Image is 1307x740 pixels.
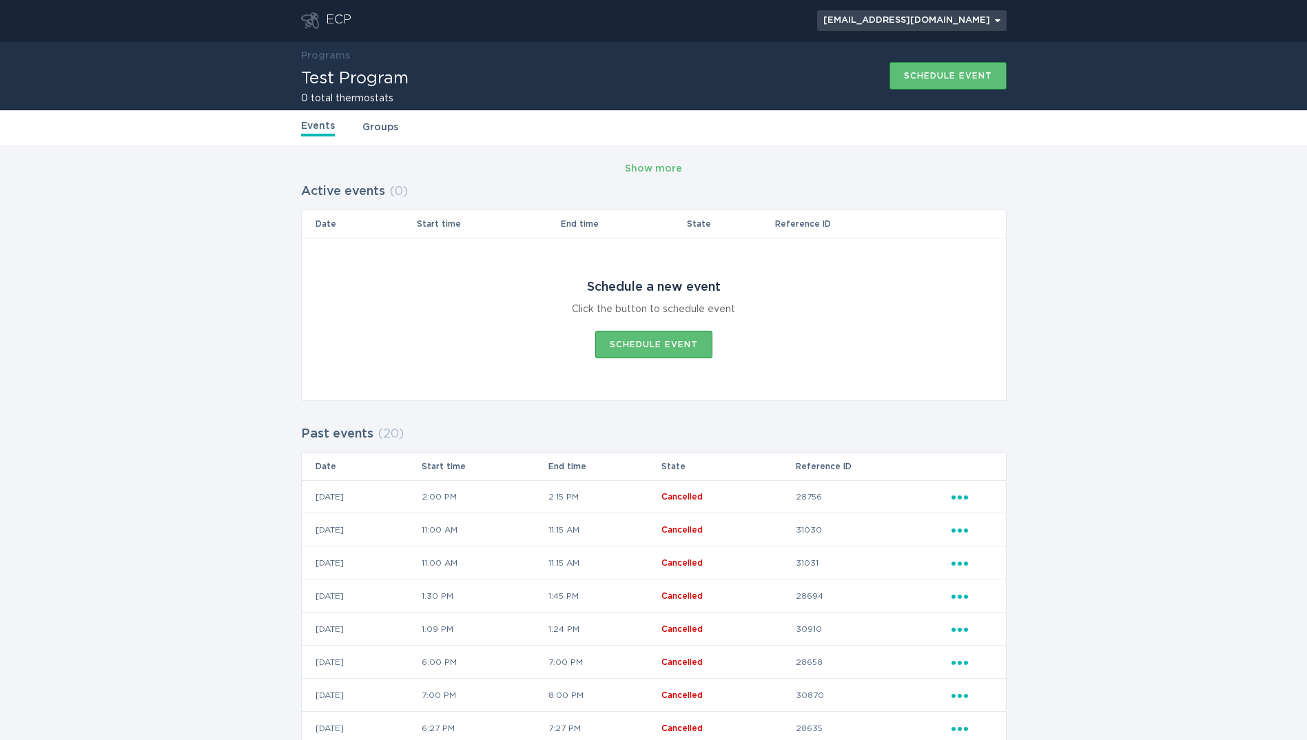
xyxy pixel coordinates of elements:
[817,10,1007,31] div: Popover menu
[661,559,703,567] span: Cancelled
[302,679,1006,712] tr: 5d4eced92b5e48b08a4912069bf42f3f
[587,280,721,295] div: Schedule a new event
[951,588,992,604] div: Popover menu
[421,646,548,679] td: 6:00 PM
[817,10,1007,31] button: Open user account details
[421,613,548,646] td: 1:09 PM
[326,12,351,29] div: ECP
[421,513,548,546] td: 11:00 AM
[795,579,950,613] td: 28694
[421,453,548,480] th: Start time
[661,658,703,666] span: Cancelled
[560,210,686,238] th: End time
[302,646,1006,679] tr: fbf13a2f044d4153897af626148b5b4b
[302,579,422,613] td: [DATE]
[661,493,703,501] span: Cancelled
[661,691,703,699] span: Cancelled
[951,555,992,571] div: Popover menu
[302,613,1006,646] tr: 26f846e47cc84cf084f01c40c005bf56
[421,546,548,579] td: 11:00 AM
[610,340,698,349] div: Schedule event
[951,655,992,670] div: Popover menu
[951,522,992,537] div: Popover menu
[823,17,1000,25] div: [EMAIL_ADDRESS][DOMAIN_NAME]
[421,679,548,712] td: 7:00 PM
[625,161,682,176] div: Show more
[302,210,1006,238] tr: Table Headers
[661,453,796,480] th: State
[625,158,682,179] button: Show more
[302,546,422,579] td: [DATE]
[421,480,548,513] td: 2:00 PM
[362,120,398,135] a: Groups
[301,70,409,87] h1: Test Program
[548,679,661,712] td: 8:00 PM
[774,210,951,238] th: Reference ID
[389,185,408,198] span: ( 0 )
[548,480,661,513] td: 2:15 PM
[548,513,661,546] td: 11:15 AM
[302,513,1006,546] tr: 1a3d54d7fa734022bd43a92e3a28428a
[904,72,992,80] div: Schedule event
[951,489,992,504] div: Popover menu
[301,422,373,446] h2: Past events
[301,179,385,204] h2: Active events
[951,688,992,703] div: Popover menu
[661,625,703,633] span: Cancelled
[795,513,950,546] td: 31030
[548,579,661,613] td: 1:45 PM
[421,579,548,613] td: 1:30 PM
[302,453,422,480] th: Date
[595,331,712,358] button: Schedule event
[795,679,950,712] td: 30870
[686,210,774,238] th: State
[301,119,335,136] a: Events
[661,526,703,534] span: Cancelled
[302,546,1006,579] tr: 1f60d1ef0d9f4cb3b6247fad632ea0e4
[951,621,992,637] div: Popover menu
[378,428,404,440] span: ( 20 )
[951,721,992,736] div: Popover menu
[302,613,422,646] td: [DATE]
[302,210,417,238] th: Date
[301,12,319,29] button: Go to dashboard
[301,51,350,61] a: Programs
[661,724,703,732] span: Cancelled
[302,513,422,546] td: [DATE]
[302,480,1006,513] tr: 9c94655681404001bb9b6ee5353900cc
[302,480,422,513] td: [DATE]
[302,646,422,679] td: [DATE]
[548,646,661,679] td: 7:00 PM
[302,579,1006,613] tr: 977a8c299a6d4d4bae2186839c9c1f45
[548,613,661,646] td: 1:24 PM
[548,546,661,579] td: 11:15 AM
[548,453,661,480] th: End time
[795,546,950,579] td: 31031
[795,453,950,480] th: Reference ID
[661,592,703,600] span: Cancelled
[795,480,950,513] td: 28756
[572,302,735,317] div: Click the button to schedule event
[795,613,950,646] td: 30910
[302,453,1006,480] tr: Table Headers
[302,679,422,712] td: [DATE]
[416,210,559,238] th: Start time
[301,94,409,103] h2: 0 total thermostats
[889,62,1007,90] button: Schedule event
[795,646,950,679] td: 28658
